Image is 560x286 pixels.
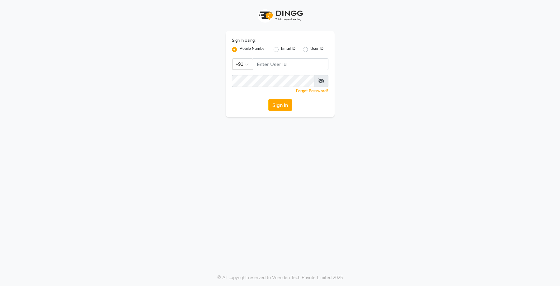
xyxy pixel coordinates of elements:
[296,88,328,93] a: Forgot Password?
[281,46,295,53] label: Email ID
[255,6,305,25] img: logo1.svg
[232,38,256,43] label: Sign In Using:
[232,75,314,87] input: Username
[268,99,292,111] button: Sign In
[310,46,323,53] label: User ID
[239,46,266,53] label: Mobile Number
[253,58,328,70] input: Username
